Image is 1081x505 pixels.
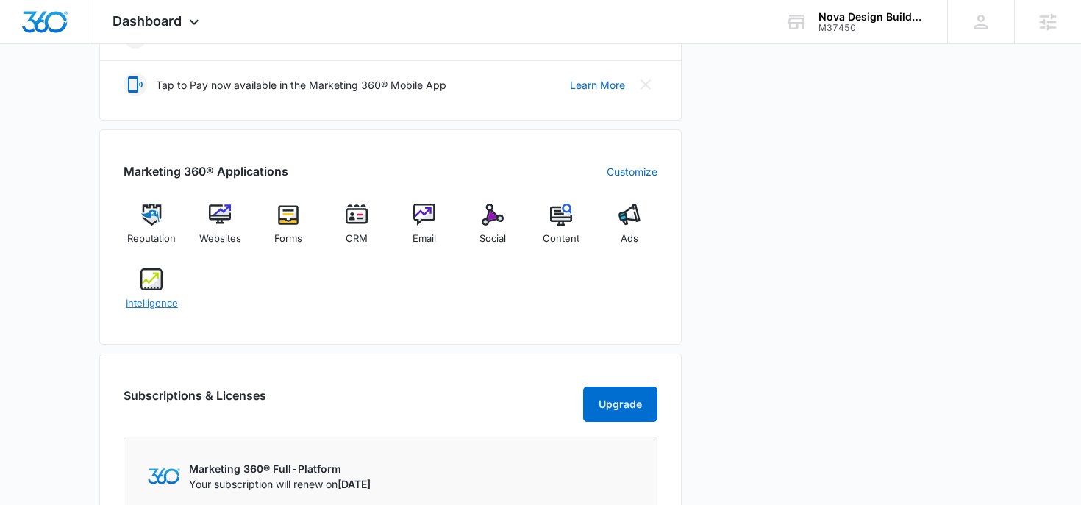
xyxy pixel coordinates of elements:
[634,73,657,96] button: Close
[413,232,436,246] span: Email
[818,11,926,23] div: account name
[543,232,579,246] span: Content
[156,77,446,93] p: Tap to Pay now available in the Marketing 360® Mobile App
[607,164,657,179] a: Customize
[274,232,302,246] span: Forms
[124,204,180,257] a: Reputation
[479,232,506,246] span: Social
[338,478,371,490] span: [DATE]
[148,468,180,484] img: Marketing 360 Logo
[570,77,625,93] a: Learn More
[192,204,249,257] a: Websites
[124,162,288,180] h2: Marketing 360® Applications
[396,204,453,257] a: Email
[199,232,241,246] span: Websites
[621,232,638,246] span: Ads
[189,476,371,492] p: Your subscription will renew on
[260,204,317,257] a: Forms
[328,204,385,257] a: CRM
[533,204,590,257] a: Content
[465,204,521,257] a: Social
[583,387,657,422] button: Upgrade
[126,296,178,311] span: Intelligence
[127,232,176,246] span: Reputation
[113,13,182,29] span: Dashboard
[818,23,926,33] div: account id
[124,268,180,321] a: Intelligence
[124,387,266,416] h2: Subscriptions & Licenses
[601,204,657,257] a: Ads
[189,461,371,476] p: Marketing 360® Full-Platform
[346,232,368,246] span: CRM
